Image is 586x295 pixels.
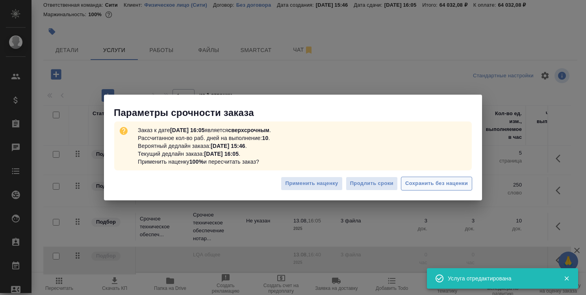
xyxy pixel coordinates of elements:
p: Параметры срочности заказа [114,106,482,119]
span: Сохранить без наценки [405,179,468,188]
button: Закрыть [558,275,575,282]
b: [DATE] 15:46 [211,143,245,149]
b: 100% [189,159,204,165]
button: Продлить сроки [346,177,398,190]
b: [DATE] 16:05 [170,127,205,133]
b: 10 [262,135,269,141]
b: [DATE] 16:05 [204,151,239,157]
button: Сохранить без наценки [401,177,472,190]
span: Применить наценку [285,179,338,188]
span: Продлить сроки [350,179,393,188]
b: сверхсрочным [228,127,269,133]
p: Заказ к дате является . Рассчитанное кол-во раб. дней на выполнение: . Вероятный дедлайн заказа: ... [135,123,274,169]
button: Применить наценку [281,177,342,190]
div: Услуга отредактирована [448,274,552,282]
